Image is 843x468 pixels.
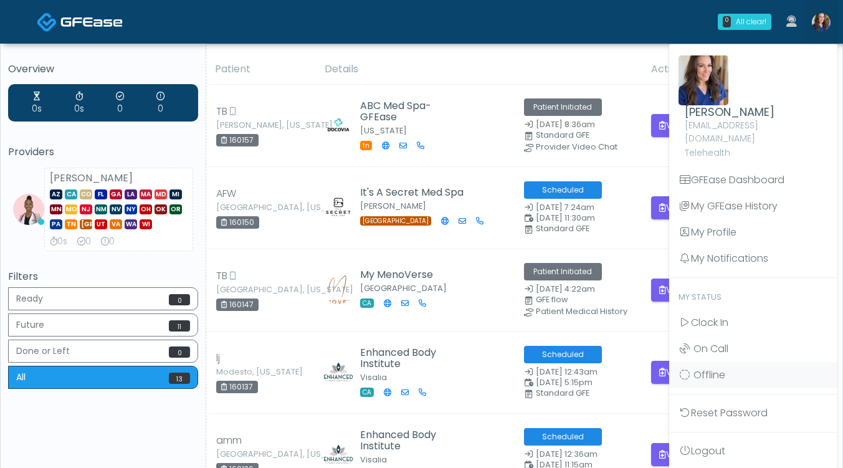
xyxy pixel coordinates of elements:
div: 0 [723,16,731,27]
span: NY [125,204,137,214]
div: Standard GFE [536,131,649,139]
a: 0 All clear! [710,9,779,35]
h4: [PERSON_NAME] [685,105,828,119]
small: Date Created [524,368,637,376]
th: Actions [644,54,833,85]
span: MI [169,189,182,199]
span: NV [110,204,122,214]
div: Provider Video Chat [536,143,649,151]
span: GA [110,189,122,199]
button: View [651,443,694,466]
span: [DATE] 5:15pm [536,377,593,388]
a: Offline [669,362,837,388]
a: Docovia [37,1,123,42]
span: TN [65,219,77,229]
a: My Profile [669,219,837,246]
a: Clock In [669,310,837,336]
a: On Call [669,336,837,362]
span: 11 [169,320,190,332]
span: VA [110,219,122,229]
span: WA [125,219,137,229]
span: TB [216,104,227,119]
button: View [651,114,694,137]
span: AZ [50,189,62,199]
img: Lisa Bradford [323,356,354,388]
span: [DATE] 12:43am [536,366,598,377]
span: 0 [169,294,190,305]
span: CO [80,189,92,199]
h5: Enhanced Body Institute [360,429,469,452]
span: Scheduled [524,181,602,199]
a: GFEase Dashboard [669,167,837,193]
span: On Call [693,341,728,356]
span: CA [360,298,374,308]
h5: Enhanced Body Institute [360,347,469,370]
div: 0s [32,90,42,115]
small: [GEOGRAPHIC_DATA], [US_STATE] [216,286,285,294]
span: UT [95,219,107,229]
button: Open LiveChat chat widget [10,5,47,42]
small: [PERSON_NAME] [360,201,426,211]
div: 0 [101,236,115,248]
span: PA [50,219,62,229]
button: All13 [8,366,198,389]
button: Ready0 [8,287,198,310]
img: Janaira Villalobos [13,194,44,225]
span: tn [360,141,372,150]
span: CA [65,189,77,199]
button: View [651,279,694,302]
span: AFW [216,186,236,201]
span: [DATE] 7:24am [536,202,594,213]
small: Scheduled Time [524,214,637,222]
button: Done or Left0 [8,340,198,363]
div: Patient Medical History [536,308,649,315]
a: Logout [669,438,837,464]
span: Offline [693,368,725,382]
span: OH [140,204,152,214]
th: Patient [207,54,317,85]
span: OR [169,204,182,214]
span: NM [95,204,107,214]
span: TB [216,269,227,284]
span: [DATE] 11:30am [536,213,595,223]
span: MD [155,189,167,199]
img: Docovia [37,12,57,32]
div: 160147 [216,298,259,311]
span: OK [155,204,167,214]
small: [GEOGRAPHIC_DATA], [US_STATE] [216,451,285,458]
a: My GFEase History [669,193,837,219]
a: My Notifications [669,246,837,272]
small: Date Created [524,204,637,212]
div: Basic example [8,287,198,392]
span: Scheduled [524,346,602,363]
div: 160150 [216,216,259,229]
span: FL [95,189,107,199]
img: Peyman Banooni [323,273,354,304]
small: Modesto, [US_STATE] [216,368,285,376]
small: [PERSON_NAME], [US_STATE] [216,122,285,129]
small: [US_STATE] [360,125,407,136]
div: 0 [156,90,164,115]
button: Future11 [8,313,198,337]
h5: It's A Secret Med Spa [360,187,469,198]
div: All clear! [736,16,766,27]
span: MN [50,204,62,214]
span: MA [140,189,152,199]
img: Docovia [60,16,123,28]
span: 0 [169,346,190,358]
button: View [651,361,694,384]
small: Date Created [524,451,637,459]
button: View [651,196,694,219]
span: [DATE] 4:22am [536,284,595,294]
a: Reset Password [669,400,837,426]
div: Standard GFE [536,225,649,232]
span: My Status [679,292,722,302]
span: CA [360,388,374,397]
small: Visalia [360,454,387,465]
span: Scheduled [524,428,602,446]
p: Telehealth [685,146,828,160]
small: Date Created [524,285,637,294]
span: LA [125,189,137,199]
small: [GEOGRAPHIC_DATA] [360,283,447,294]
small: Date Created [524,121,637,129]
